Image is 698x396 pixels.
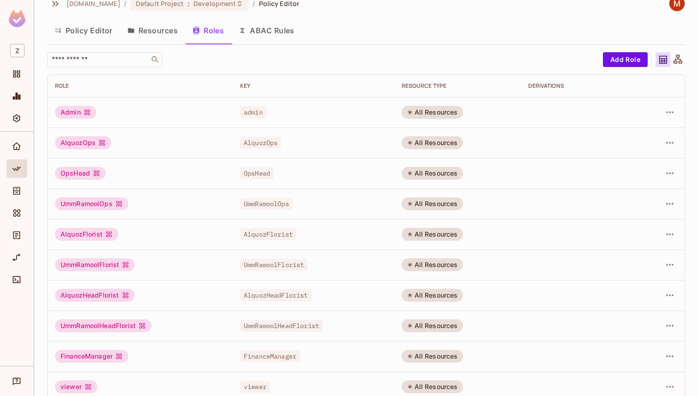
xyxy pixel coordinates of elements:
div: UmmRamoolFlorist [55,258,135,271]
span: admin [240,106,266,118]
div: Monitoring [6,87,27,105]
span: AlquozFlorist [240,228,296,240]
span: OpsHead [240,167,274,179]
button: ABAC Rules [231,19,302,42]
div: viewer [55,380,97,393]
div: Workspace: zuvees.ae [6,40,27,61]
div: All Resources [402,106,463,119]
div: All Resources [402,350,463,363]
div: Audit Log [6,226,27,244]
div: FinanceManager [55,350,128,363]
div: AlquozHeadFlorist [55,289,135,302]
div: AlquozOps [55,136,111,149]
div: All Resources [402,136,463,149]
span: AlquozOps [240,137,281,149]
div: Elements [6,204,27,222]
div: URL Mapping [6,248,27,267]
button: Add Role [603,52,648,67]
div: Settings [6,109,27,128]
button: Policy Editor [47,19,120,42]
div: Home [6,137,27,156]
div: UmmRamoolHeadFlorist [55,319,151,332]
div: UmmRamoolOps [55,197,128,210]
div: AlquozFlorist [55,228,118,241]
div: Help & Updates [6,372,27,390]
span: UmmRamoolOps [240,198,293,210]
div: Admin [55,106,96,119]
button: Resources [120,19,185,42]
div: Role [55,82,225,90]
div: Key [240,82,387,90]
span: FinanceManager [240,350,300,362]
span: UmmRamoolFlorist [240,259,307,271]
span: UmmRamoolHeadFlorist [240,320,323,332]
span: AlquozHeadFlorist [240,289,312,301]
span: viewer [240,381,270,393]
img: SReyMgAAAABJRU5ErkJggg== [9,10,25,27]
div: All Resources [402,228,463,241]
div: All Resources [402,167,463,180]
span: Z [10,44,24,57]
div: RESOURCE TYPE [402,82,514,90]
div: All Resources [402,380,463,393]
div: All Resources [402,258,463,271]
button: Roles [185,19,231,42]
div: OpsHead [55,167,106,180]
div: Connect [6,270,27,289]
div: Derivations [528,82,628,90]
div: Projects [6,65,27,83]
div: All Resources [402,289,463,302]
div: Directory [6,182,27,200]
div: All Resources [402,197,463,210]
div: All Resources [402,319,463,332]
div: Policy [6,159,27,178]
